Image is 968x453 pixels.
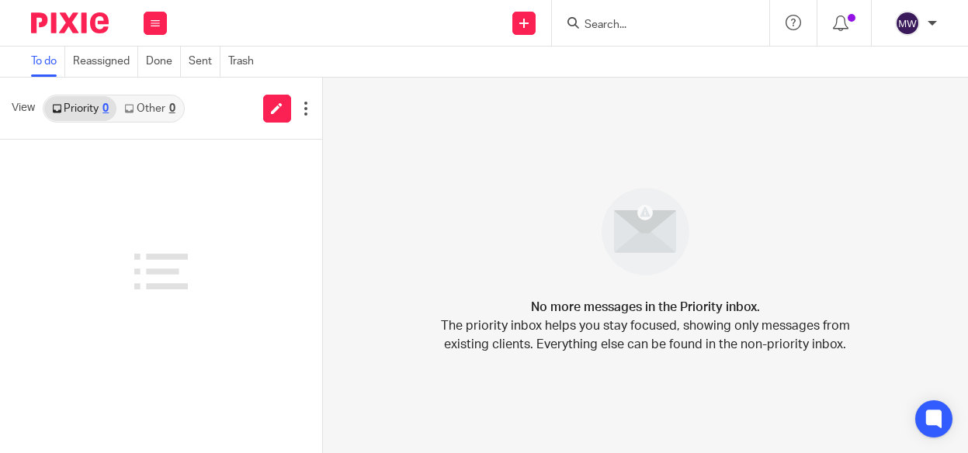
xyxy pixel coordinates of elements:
img: image [592,178,699,285]
a: Other0 [116,96,182,121]
img: svg%3E [895,11,920,36]
div: 0 [102,103,109,114]
a: Trash [228,47,262,77]
img: Pixie [31,12,109,33]
a: Done [146,47,181,77]
a: Priority0 [44,96,116,121]
span: View [12,100,35,116]
p: The priority inbox helps you stay focused, showing only messages from existing clients. Everythin... [439,316,851,354]
a: To do [31,47,65,77]
a: Sent [189,47,220,77]
h4: No more messages in the Priority inbox. [531,298,760,316]
a: Reassigned [73,47,138,77]
input: Search [583,19,723,33]
div: 0 [169,103,175,114]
